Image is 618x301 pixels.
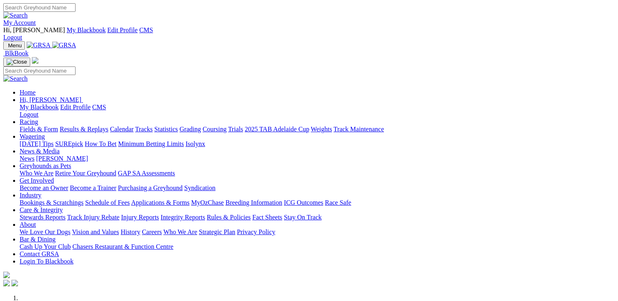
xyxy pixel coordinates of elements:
[3,27,65,33] span: Hi, [PERSON_NAME]
[20,177,54,184] a: Get Involved
[3,75,28,82] img: Search
[85,199,129,206] a: Schedule of Fees
[107,27,138,33] a: Edit Profile
[20,199,615,206] div: Industry
[20,214,65,221] a: Stewards Reports
[3,66,76,75] input: Search
[20,118,38,125] a: Racing
[207,214,251,221] a: Rules & Policies
[20,243,615,250] div: Bar & Dining
[20,96,83,103] a: Hi, [PERSON_NAME]
[20,96,81,103] span: Hi, [PERSON_NAME]
[20,228,70,235] a: We Love Our Dogs
[3,272,10,278] img: logo-grsa-white.png
[11,280,18,286] img: twitter.svg
[185,140,205,147] a: Isolynx
[203,126,227,133] a: Coursing
[32,57,38,64] img: logo-grsa-white.png
[20,170,54,177] a: Who We Are
[252,214,282,221] a: Fact Sheets
[20,199,83,206] a: Bookings & Scratchings
[3,50,29,57] a: BlkBook
[20,206,63,213] a: Care & Integrity
[3,58,30,66] button: Toggle navigation
[20,250,59,257] a: Contact GRSA
[180,126,201,133] a: Grading
[20,228,615,236] div: About
[20,236,56,243] a: Bar & Dining
[121,214,159,221] a: Injury Reports
[225,199,282,206] a: Breeding Information
[8,42,22,49] span: Menu
[245,126,309,133] a: 2025 TAB Adelaide Cup
[20,170,615,177] div: Greyhounds as Pets
[60,126,108,133] a: Results & Replays
[67,214,119,221] a: Track Injury Rebate
[36,155,88,162] a: [PERSON_NAME]
[7,59,27,65] img: Close
[3,12,28,19] img: Search
[199,228,235,235] a: Strategic Plan
[154,126,178,133] a: Statistics
[135,126,153,133] a: Tracks
[118,184,183,191] a: Purchasing a Greyhound
[118,170,175,177] a: GAP SA Assessments
[67,27,106,33] a: My Blackbook
[20,192,41,199] a: Industry
[20,214,615,221] div: Care & Integrity
[3,34,22,41] a: Logout
[85,140,117,147] a: How To Bet
[20,140,615,148] div: Wagering
[20,184,68,191] a: Become an Owner
[325,199,351,206] a: Race Safe
[20,148,60,155] a: News & Media
[72,228,119,235] a: Vision and Values
[284,199,323,206] a: ICG Outcomes
[27,42,51,49] img: GRSA
[131,199,190,206] a: Applications & Forms
[20,155,615,162] div: News & Media
[20,126,615,133] div: Racing
[228,126,243,133] a: Trials
[284,214,321,221] a: Stay On Track
[110,126,134,133] a: Calendar
[3,3,76,12] input: Search
[20,258,74,265] a: Login To Blackbook
[5,50,29,57] span: BlkBook
[237,228,275,235] a: Privacy Policy
[20,221,36,228] a: About
[20,104,615,118] div: Hi, [PERSON_NAME]
[20,140,54,147] a: [DATE] Tips
[3,41,25,50] button: Toggle navigation
[139,27,153,33] a: CMS
[161,214,205,221] a: Integrity Reports
[191,199,224,206] a: MyOzChase
[20,89,36,96] a: Home
[20,126,58,133] a: Fields & Form
[3,27,615,41] div: My Account
[20,243,71,250] a: Cash Up Your Club
[20,184,615,192] div: Get Involved
[142,228,162,235] a: Careers
[60,104,91,111] a: Edit Profile
[334,126,384,133] a: Track Maintenance
[20,162,71,169] a: Greyhounds as Pets
[118,140,184,147] a: Minimum Betting Limits
[20,155,34,162] a: News
[311,126,332,133] a: Weights
[120,228,140,235] a: History
[55,140,83,147] a: SUREpick
[184,184,215,191] a: Syndication
[20,111,38,118] a: Logout
[52,42,76,49] img: GRSA
[163,228,197,235] a: Who We Are
[92,104,106,111] a: CMS
[3,280,10,286] img: facebook.svg
[20,133,45,140] a: Wagering
[72,243,173,250] a: Chasers Restaurant & Function Centre
[20,104,59,111] a: My Blackbook
[3,19,36,26] a: My Account
[55,170,116,177] a: Retire Your Greyhound
[70,184,116,191] a: Become a Trainer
